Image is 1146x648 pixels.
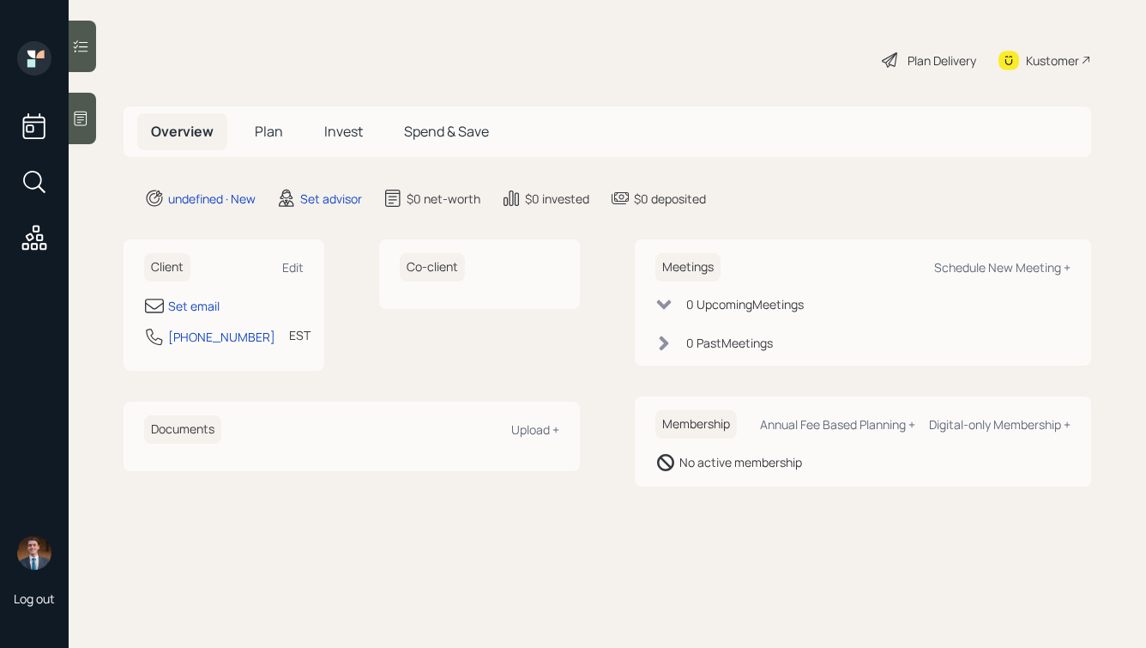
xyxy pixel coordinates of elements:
span: Invest [324,122,363,141]
div: $0 deposited [634,190,706,208]
div: No active membership [679,453,802,471]
div: 0 Past Meeting s [686,334,773,352]
div: Digital-only Membership + [929,416,1071,433]
div: EST [289,326,311,344]
div: Schedule New Meeting + [934,259,1071,276]
div: Log out [14,590,55,607]
div: $0 net-worth [407,190,480,208]
div: Set advisor [300,190,362,208]
img: hunter_neumayer.jpg [17,536,51,570]
div: Set email [168,297,220,315]
span: Overview [151,122,214,141]
h6: Co-client [400,253,465,282]
div: Plan Delivery [908,51,976,70]
div: Kustomer [1026,51,1079,70]
div: $0 invested [525,190,589,208]
div: undefined · New [168,190,256,208]
div: Annual Fee Based Planning + [760,416,915,433]
h6: Membership [655,410,737,439]
span: Spend & Save [404,122,489,141]
span: Plan [255,122,283,141]
h6: Client [144,253,190,282]
div: [PHONE_NUMBER] [168,328,275,346]
div: 0 Upcoming Meeting s [686,295,804,313]
h6: Documents [144,415,221,444]
h6: Meetings [655,253,721,282]
div: Edit [282,259,304,276]
div: Upload + [511,421,559,438]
